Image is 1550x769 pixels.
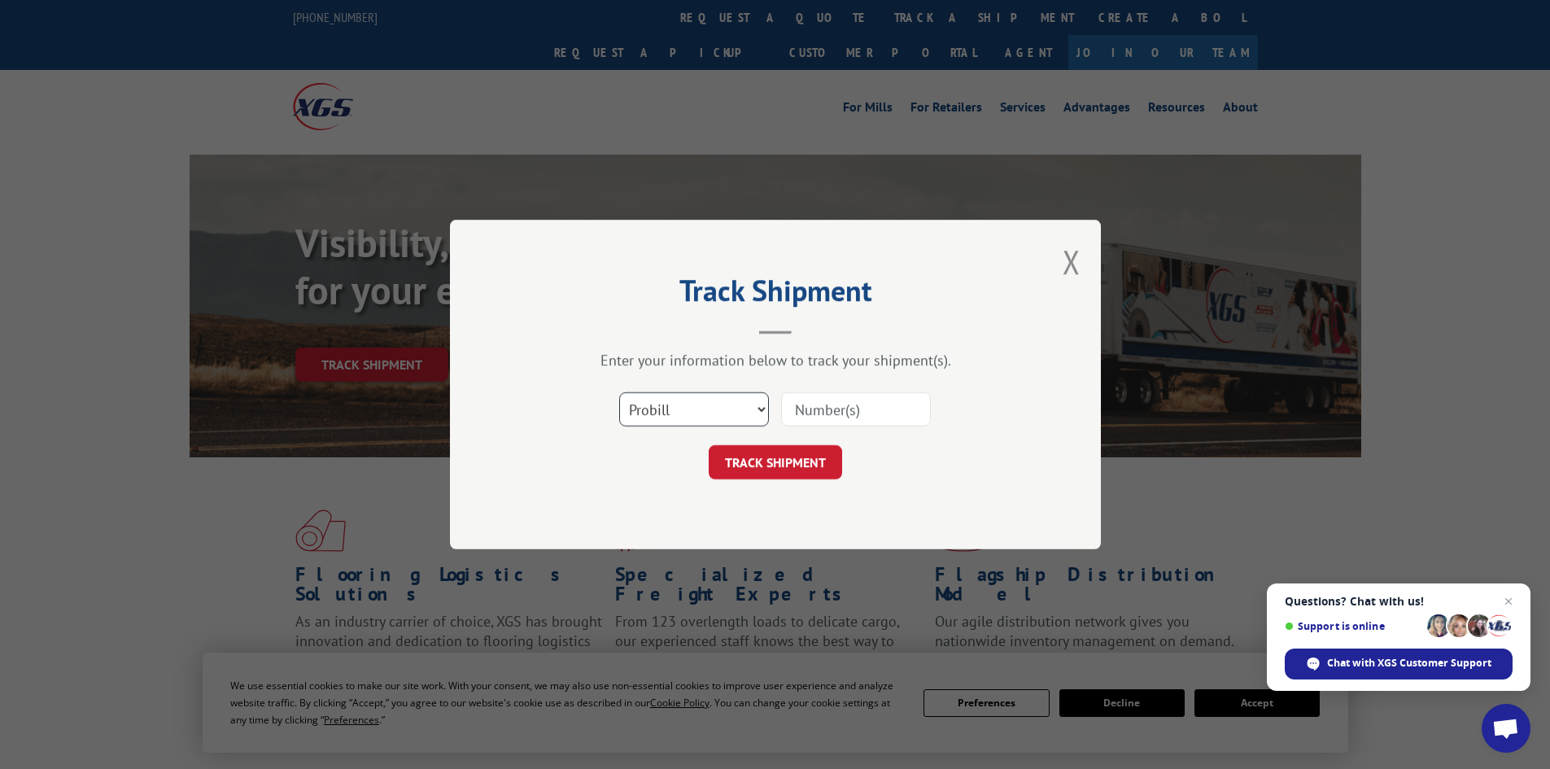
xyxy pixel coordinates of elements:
[1285,595,1513,608] span: Questions? Chat with us!
[1285,620,1421,632] span: Support is online
[1285,649,1513,679] div: Chat with XGS Customer Support
[531,351,1020,369] div: Enter your information below to track your shipment(s).
[1327,656,1491,671] span: Chat with XGS Customer Support
[1482,704,1530,753] div: Open chat
[1499,592,1518,611] span: Close chat
[1063,240,1081,283] button: Close modal
[531,279,1020,310] h2: Track Shipment
[709,445,842,479] button: TRACK SHIPMENT
[781,392,931,426] input: Number(s)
